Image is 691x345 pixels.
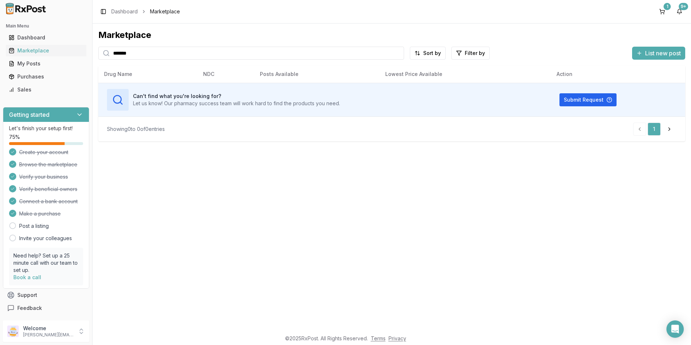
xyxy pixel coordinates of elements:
[6,23,86,29] h2: Main Menu
[19,186,77,193] span: Verify beneficial owners
[3,71,89,82] button: Purchases
[9,133,20,141] span: 75 %
[6,70,86,83] a: Purchases
[3,32,89,43] button: Dashboard
[150,8,180,15] span: Marketplace
[632,50,685,57] a: List new post
[98,29,685,41] div: Marketplace
[107,125,165,133] div: Showing 0 to 0 of 0 entries
[133,100,340,107] p: Let us know! Our pharmacy success team will work hard to find the products you need.
[19,149,68,156] span: Create your account
[111,8,138,15] a: Dashboard
[6,57,86,70] a: My Posts
[3,84,89,95] button: Sales
[9,34,83,41] div: Dashboard
[19,161,77,168] span: Browse the marketplace
[379,65,551,83] th: Lowest Price Available
[6,31,86,44] a: Dashboard
[3,302,89,315] button: Feedback
[666,320,684,338] div: Open Intercom Messenger
[9,60,83,67] div: My Posts
[19,222,49,230] a: Post a listing
[410,47,446,60] button: Sort by
[656,6,668,17] button: 1
[7,325,19,337] img: User avatar
[632,47,685,60] button: List new post
[559,93,617,106] button: Submit Request
[674,6,685,17] button: 9+
[197,65,254,83] th: NDC
[3,45,89,56] button: Marketplace
[13,274,41,280] a: Book a call
[23,332,73,338] p: [PERSON_NAME][EMAIL_ADDRESS][DOMAIN_NAME]
[633,123,677,136] nav: pagination
[9,47,83,54] div: Marketplace
[9,73,83,80] div: Purchases
[451,47,490,60] button: Filter by
[662,123,677,136] a: Go to next page
[98,65,197,83] th: Drug Name
[551,65,685,83] th: Action
[6,83,86,96] a: Sales
[19,198,78,205] span: Connect a bank account
[9,86,83,93] div: Sales
[3,289,89,302] button: Support
[679,3,688,10] div: 9+
[3,58,89,69] button: My Posts
[465,50,485,57] span: Filter by
[664,3,671,10] div: 1
[645,49,681,57] span: List new post
[9,125,83,132] p: Let's finish your setup first!
[6,44,86,57] a: Marketplace
[19,235,72,242] a: Invite your colleagues
[19,173,68,180] span: Verify your business
[371,335,386,341] a: Terms
[9,110,50,119] h3: Getting started
[389,335,406,341] a: Privacy
[17,304,42,312] span: Feedback
[254,65,379,83] th: Posts Available
[111,8,180,15] nav: breadcrumb
[133,93,340,100] h3: Can't find what you're looking for?
[23,325,73,332] p: Welcome
[648,123,661,136] a: 1
[19,210,61,217] span: Make a purchase
[423,50,441,57] span: Sort by
[3,3,49,14] img: RxPost Logo
[13,252,79,274] p: Need help? Set up a 25 minute call with our team to set up.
